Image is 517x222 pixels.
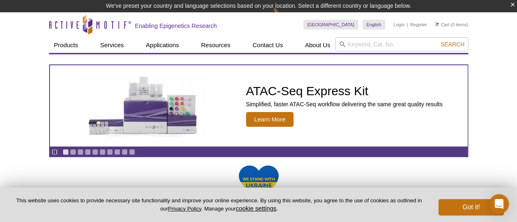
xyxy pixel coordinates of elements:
a: Resources [196,37,235,53]
a: Go to slide 7 [107,149,113,155]
p: Simplified, faster ATAC-Seq workflow delivering the same great quality results [246,101,442,108]
h2: ATAC-Seq Express Kit [246,85,442,97]
img: We Stand With Ukraine [238,165,279,201]
li: (0 items) [435,20,468,30]
article: ATAC-Seq Express Kit [50,65,467,146]
img: Change Here [273,6,295,25]
a: Contact Us [248,37,288,53]
a: Toggle autoplay [52,149,58,155]
a: Applications [141,37,184,53]
a: About Us [300,37,335,53]
h2: Enabling Epigenetics Research [135,22,217,30]
a: Privacy Policy [168,206,201,212]
a: Register [410,22,427,27]
a: Go to slide 9 [122,149,128,155]
a: Go to slide 1 [63,149,69,155]
a: Go to slide 6 [99,149,106,155]
a: ATAC-Seq Express Kit ATAC-Seq Express Kit Simplified, faster ATAC-Seq workflow delivering the sam... [50,65,467,146]
span: Search [440,41,464,48]
input: Keyword, Cat. No. [335,37,468,51]
a: Cart [435,22,449,27]
a: English [362,20,385,30]
li: | [407,20,408,30]
p: This website uses cookies to provide necessary site functionality and improve your online experie... [13,197,425,213]
a: Go to slide 3 [77,149,84,155]
a: [GEOGRAPHIC_DATA] [303,20,359,30]
button: Search [438,41,467,48]
a: Products [49,37,83,53]
button: cookie settings [236,205,276,212]
img: ATAC-Seq Express Kit [76,75,211,137]
img: Your Cart [435,22,439,26]
a: Go to slide 4 [85,149,91,155]
a: Go to slide 10 [129,149,135,155]
div: Open Intercom Messenger [489,194,509,214]
button: Got it! [438,199,504,215]
span: Learn More [246,112,294,127]
a: Go to slide 5 [92,149,98,155]
a: Go to slide 8 [114,149,120,155]
a: Login [393,22,404,27]
a: Go to slide 2 [70,149,76,155]
a: Services [95,37,129,53]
